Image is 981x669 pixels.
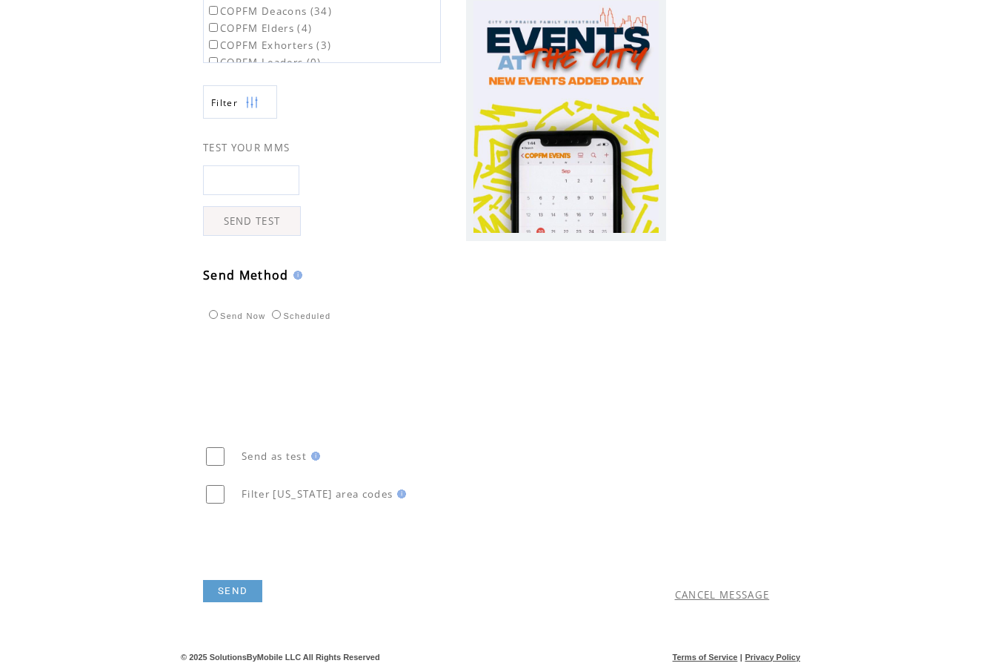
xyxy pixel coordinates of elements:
[206,22,312,35] label: COPFM Elders (4)
[242,487,393,501] span: Filter [US_STATE] area codes
[289,271,302,280] img: help.gif
[181,653,380,662] span: © 2025 SolutionsByMobile LLC All Rights Reserved
[206,4,332,18] label: COPFM Deacons (34)
[675,588,770,602] a: CANCEL MESSAGE
[307,452,320,461] img: help.gif
[203,580,262,602] a: SEND
[205,312,265,320] label: Send Now
[272,310,281,319] input: Scheduled
[209,57,218,66] input: COPFM Leaders (0)
[268,312,330,320] label: Scheduled
[745,653,800,662] a: Privacy Policy
[203,141,290,154] span: TEST YOUR MMS
[209,23,218,32] input: COPFM Elders (4)
[209,6,218,15] input: COPFM Deacons (34)
[209,40,218,49] input: COPFM Exhorters (3)
[242,449,307,463] span: Send as test
[211,96,238,109] span: Show filters
[203,85,277,119] a: Filter
[393,490,406,498] img: help.gif
[206,56,322,69] label: COPFM Leaders (0)
[206,39,331,52] label: COPFM Exhorters (3)
[740,653,742,662] span: |
[209,310,218,319] input: Send Now
[673,653,738,662] a: Terms of Service
[203,267,289,283] span: Send Method
[203,206,301,236] a: SEND TEST
[245,86,259,119] img: filters.png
